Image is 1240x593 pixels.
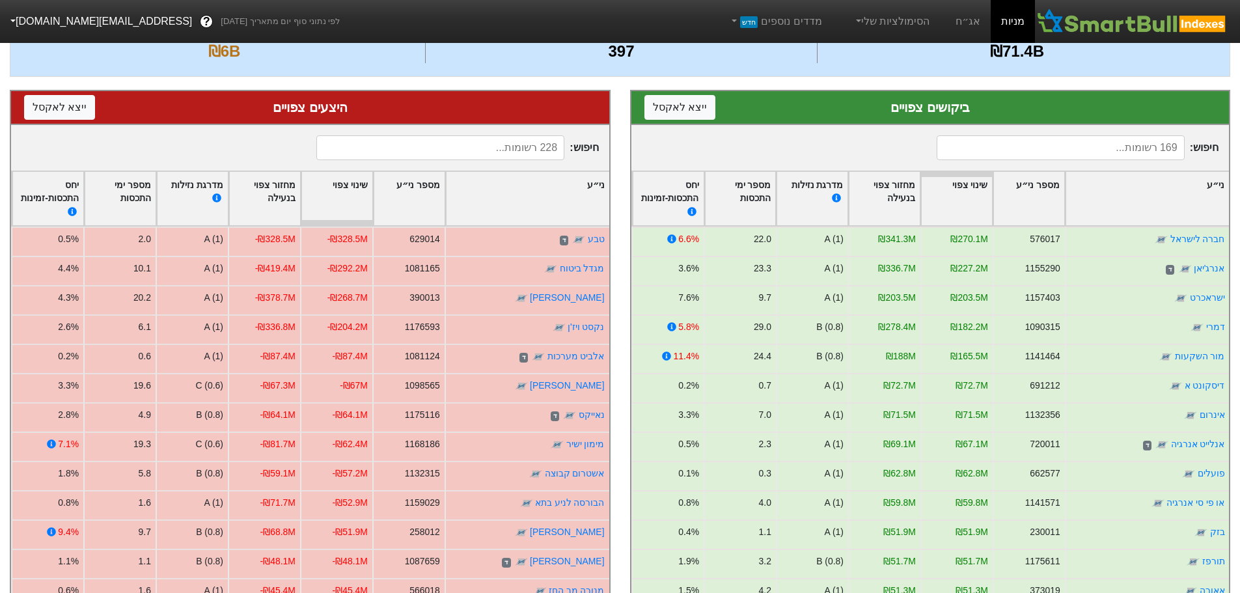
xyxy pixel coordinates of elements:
[58,525,79,539] div: 9.4%
[1035,8,1230,34] img: SmartBull
[956,555,988,568] div: ₪51.7M
[196,408,223,422] div: B (0.8)
[58,496,79,510] div: 0.8%
[515,556,528,569] img: tase link
[333,525,368,539] div: -₪51.9M
[1199,409,1224,420] a: אינרום
[824,496,843,510] div: A (1)
[196,555,223,568] div: B (0.8)
[678,555,699,568] div: 1.9%
[758,291,771,305] div: 9.7
[221,15,340,28] span: לפי נתוני סוף יום מתאריך [DATE]
[883,408,916,422] div: ₪71.5M
[1025,291,1060,305] div: 1157403
[139,408,151,422] div: 4.9
[553,322,566,335] img: tase link
[255,262,296,275] div: -₪419.4M
[1155,234,1168,247] img: tase link
[405,496,440,510] div: 1159029
[139,320,151,334] div: 6.1
[678,525,699,539] div: 0.4%
[551,411,559,422] span: ד
[333,555,368,568] div: -₪48.1M
[58,379,79,393] div: 3.3%
[824,525,843,539] div: A (1)
[1025,555,1060,568] div: 1175611
[133,437,151,451] div: 19.3
[58,262,79,275] div: 4.4%
[530,292,604,303] a: [PERSON_NAME]
[956,379,988,393] div: ₪72.7M
[956,467,988,480] div: ₪62.8M
[133,291,151,305] div: 20.2
[405,467,440,480] div: 1132315
[333,350,368,363] div: -₪87.4M
[883,467,916,480] div: ₪62.8M
[956,496,988,510] div: ₪59.8M
[950,350,987,363] div: ₪165.5M
[374,172,445,226] div: Toggle SortBy
[637,178,699,219] div: יחס התכסות-זמינות
[956,437,988,451] div: ₪67.1M
[1142,441,1151,451] span: ד
[816,320,844,334] div: B (0.8)
[409,232,439,246] div: 629014
[921,172,992,226] div: Toggle SortBy
[724,8,827,34] a: מדדים נוספיםחדש
[937,135,1219,160] span: חיפוש :
[633,172,704,226] div: Toggle SortBy
[824,232,843,246] div: A (1)
[886,350,916,363] div: ₪188M
[547,351,605,361] a: אלביט מערכות
[1030,437,1060,451] div: 720011
[58,320,79,334] div: 2.6%
[678,437,699,451] div: 0.5%
[204,262,223,275] div: A (1)
[937,135,1185,160] input: 169 רשומות...
[1174,351,1224,361] a: מור השקעות
[333,496,368,510] div: -₪52.9M
[24,98,596,117] div: היצעים צפויים
[58,350,79,363] div: 0.2%
[758,408,771,422] div: 7.0
[405,320,440,334] div: 1176593
[824,262,843,275] div: A (1)
[1025,350,1060,363] div: 1141464
[196,467,223,480] div: B (0.8)
[532,351,545,364] img: tase link
[139,525,151,539] div: 9.7
[260,525,296,539] div: -₪68.8M
[1170,439,1224,449] a: אנלייט אנרגיה
[157,172,228,226] div: Toggle SortBy
[1182,468,1195,481] img: tase link
[705,172,776,226] div: Toggle SortBy
[678,408,699,422] div: 3.3%
[878,232,915,246] div: ₪341.3M
[956,525,988,539] div: ₪51.9M
[520,497,533,510] img: tase link
[1159,351,1172,364] img: tase link
[560,236,568,246] span: ד
[758,467,771,480] div: 0.3
[260,379,296,393] div: -₪67.3M
[563,409,576,422] img: tase link
[816,555,844,568] div: B (0.8)
[204,350,223,363] div: A (1)
[950,320,987,334] div: ₪182.2M
[519,353,528,363] span: ד
[1178,263,1191,276] img: tase link
[883,437,916,451] div: ₪69.1M
[327,232,368,246] div: -₪328.5M
[1025,262,1060,275] div: 1155290
[1025,320,1060,334] div: 1090315
[229,172,300,226] div: Toggle SortBy
[515,380,528,393] img: tase link
[204,232,223,246] div: A (1)
[333,408,368,422] div: -₪64.1M
[673,350,698,363] div: 11.4%
[260,555,296,568] div: -₪48.1M
[58,437,79,451] div: 7.1%
[1209,527,1224,537] a: בזק
[316,135,598,160] span: חיפוש :
[333,467,368,480] div: -₪57.2M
